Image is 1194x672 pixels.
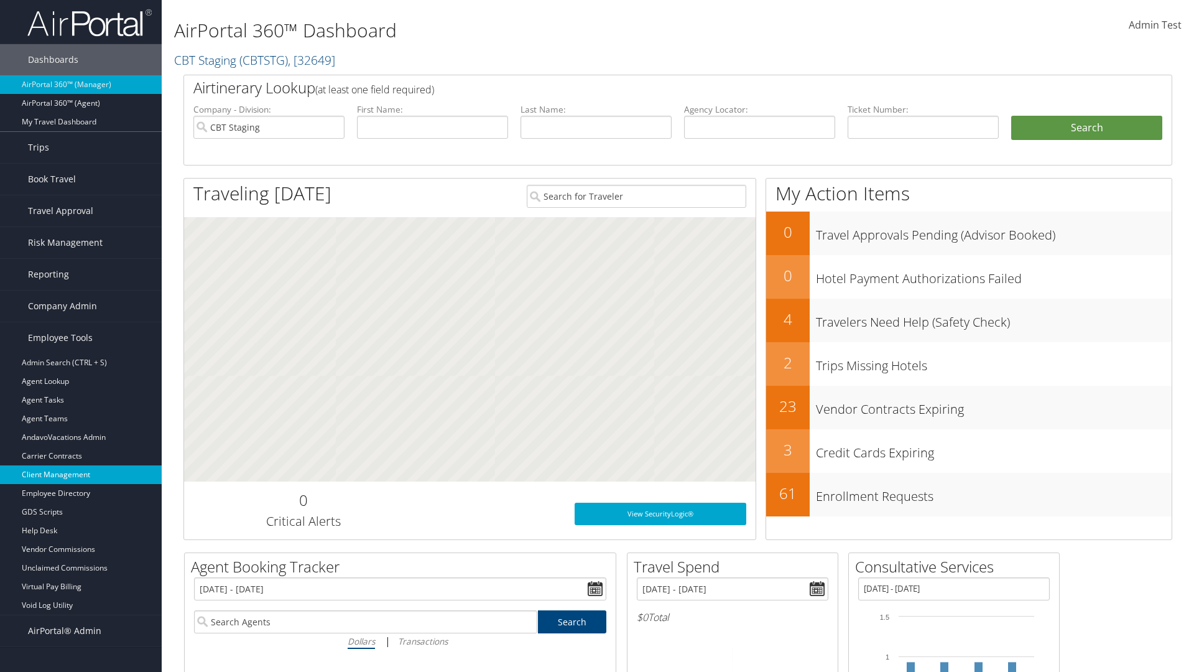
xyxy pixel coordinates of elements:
[193,513,413,530] h3: Critical Alerts
[766,439,810,460] h2: 3
[193,103,345,116] label: Company - Division:
[766,352,810,373] h2: 2
[288,52,335,68] span: , [ 32649 ]
[855,556,1059,577] h2: Consultative Services
[348,635,375,647] i: Dollars
[766,180,1172,207] h1: My Action Items
[521,103,672,116] label: Last Name:
[174,52,335,68] a: CBT Staging
[848,103,999,116] label: Ticket Number:
[193,180,331,207] h1: Traveling [DATE]
[28,132,49,163] span: Trips
[637,610,828,624] h6: Total
[527,185,746,208] input: Search for Traveler
[1129,18,1182,32] span: Admin Test
[28,615,101,646] span: AirPortal® Admin
[816,394,1172,418] h3: Vendor Contracts Expiring
[28,164,76,195] span: Book Travel
[766,222,810,243] h2: 0
[634,556,838,577] h2: Travel Spend
[193,490,413,511] h2: 0
[193,77,1080,98] h2: Airtinerary Lookup
[766,342,1172,386] a: 2Trips Missing Hotels
[357,103,508,116] label: First Name:
[637,610,648,624] span: $0
[816,438,1172,462] h3: Credit Cards Expiring
[28,291,97,322] span: Company Admin
[684,103,835,116] label: Agency Locator:
[886,653,889,661] tspan: 1
[816,482,1172,505] h3: Enrollment Requests
[575,503,746,525] a: View SecurityLogic®
[766,386,1172,429] a: 23Vendor Contracts Expiring
[766,483,810,504] h2: 61
[1011,116,1162,141] button: Search
[766,265,810,286] h2: 0
[27,8,152,37] img: airportal-logo.png
[28,259,69,290] span: Reporting
[28,322,93,353] span: Employee Tools
[191,556,616,577] h2: Agent Booking Tracker
[766,212,1172,255] a: 0Travel Approvals Pending (Advisor Booked)
[766,299,1172,342] a: 4Travelers Need Help (Safety Check)
[816,351,1172,375] h3: Trips Missing Hotels
[239,52,288,68] span: ( CBTSTG )
[1129,6,1182,45] a: Admin Test
[28,44,78,75] span: Dashboards
[28,195,93,226] span: Travel Approval
[194,610,537,633] input: Search Agents
[174,17,846,44] h1: AirPortal 360™ Dashboard
[28,227,103,258] span: Risk Management
[194,633,606,649] div: |
[816,307,1172,331] h3: Travelers Need Help (Safety Check)
[538,610,607,633] a: Search
[880,614,889,621] tspan: 1.5
[816,264,1172,287] h3: Hotel Payment Authorizations Failed
[766,473,1172,516] a: 61Enrollment Requests
[766,255,1172,299] a: 0Hotel Payment Authorizations Failed
[766,309,810,330] h2: 4
[766,396,810,417] h2: 23
[816,220,1172,244] h3: Travel Approvals Pending (Advisor Booked)
[398,635,448,647] i: Transactions
[766,429,1172,473] a: 3Credit Cards Expiring
[315,83,434,96] span: (at least one field required)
